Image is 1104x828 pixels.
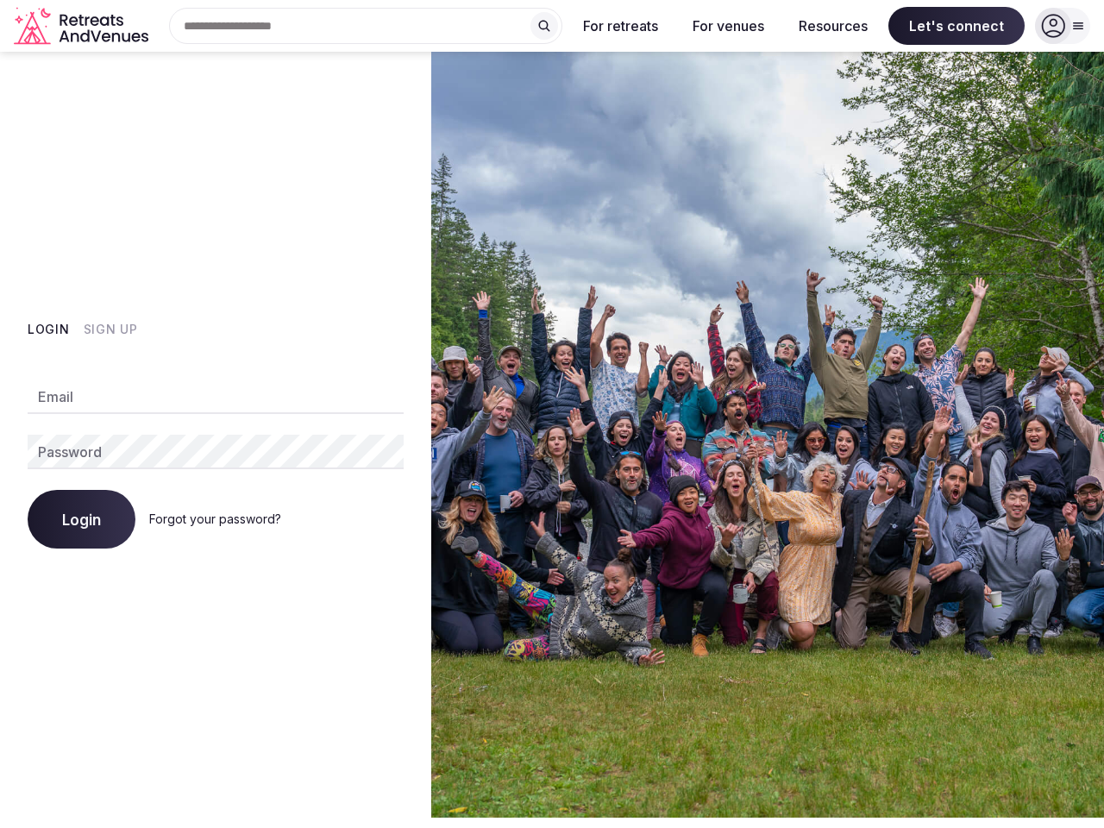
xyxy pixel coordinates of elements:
[84,321,138,338] button: Sign Up
[888,7,1025,45] span: Let's connect
[679,7,778,45] button: For venues
[569,7,672,45] button: For retreats
[14,7,152,46] a: Visit the homepage
[28,490,135,549] button: Login
[62,511,101,528] span: Login
[431,52,1104,818] img: My Account Background
[785,7,881,45] button: Resources
[149,511,281,526] a: Forgot your password?
[14,7,152,46] svg: Retreats and Venues company logo
[28,321,70,338] button: Login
